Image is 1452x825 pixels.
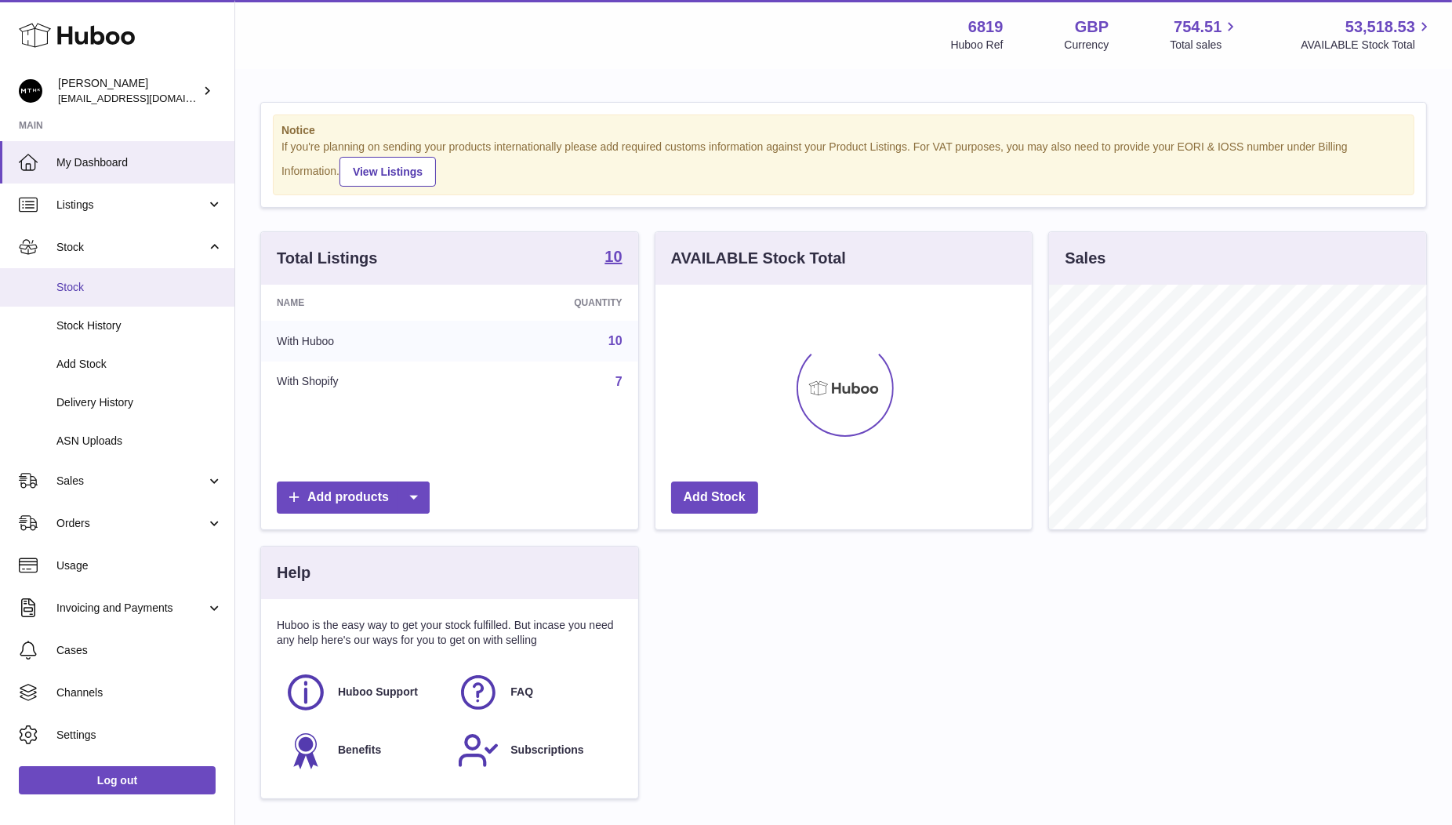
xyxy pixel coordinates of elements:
[1174,16,1221,38] span: 754.51
[56,395,223,410] span: Delivery History
[56,280,223,295] span: Stock
[285,671,441,714] a: Huboo Support
[56,198,206,213] span: Listings
[281,140,1406,187] div: If you're planning on sending your products internationally please add required customs informati...
[285,729,441,772] a: Benefits
[671,482,758,514] a: Add Stock
[56,357,223,372] span: Add Stock
[281,123,1406,138] strong: Notice
[338,685,418,700] span: Huboo Support
[604,249,622,267] a: 10
[277,562,310,583] h3: Help
[19,766,216,794] a: Log out
[56,474,206,489] span: Sales
[261,362,464,402] td: With Shopify
[615,375,623,388] a: 7
[1075,16,1109,38] strong: GBP
[58,92,231,104] span: [EMAIL_ADDRESS][DOMAIN_NAME]
[56,155,223,170] span: My Dashboard
[261,285,464,321] th: Name
[457,671,614,714] a: FAQ
[56,318,223,333] span: Stock History
[457,729,614,772] a: Subscriptions
[261,321,464,362] td: With Huboo
[951,38,1004,53] div: Huboo Ref
[671,248,846,269] h3: AVAILABLE Stock Total
[56,685,223,700] span: Channels
[1170,38,1240,53] span: Total sales
[1065,248,1105,269] h3: Sales
[56,434,223,449] span: ASN Uploads
[339,157,436,187] a: View Listings
[1345,16,1415,38] span: 53,518.53
[277,618,623,648] p: Huboo is the easy way to get your stock fulfilled. But incase you need any help here's our ways f...
[338,743,381,758] span: Benefits
[1301,38,1433,53] span: AVAILABLE Stock Total
[56,601,206,616] span: Invoicing and Payments
[56,240,206,255] span: Stock
[510,685,533,700] span: FAQ
[1170,16,1240,53] a: 754.51 Total sales
[56,558,223,573] span: Usage
[968,16,1004,38] strong: 6819
[56,643,223,658] span: Cases
[604,249,622,264] strong: 10
[510,743,583,758] span: Subscriptions
[277,248,378,269] h3: Total Listings
[56,728,223,743] span: Settings
[56,516,206,531] span: Orders
[1301,16,1433,53] a: 53,518.53 AVAILABLE Stock Total
[608,334,623,347] a: 10
[19,79,42,103] img: amar@mthk.com
[58,76,199,106] div: [PERSON_NAME]
[277,482,430,514] a: Add products
[464,285,637,321] th: Quantity
[1065,38,1109,53] div: Currency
